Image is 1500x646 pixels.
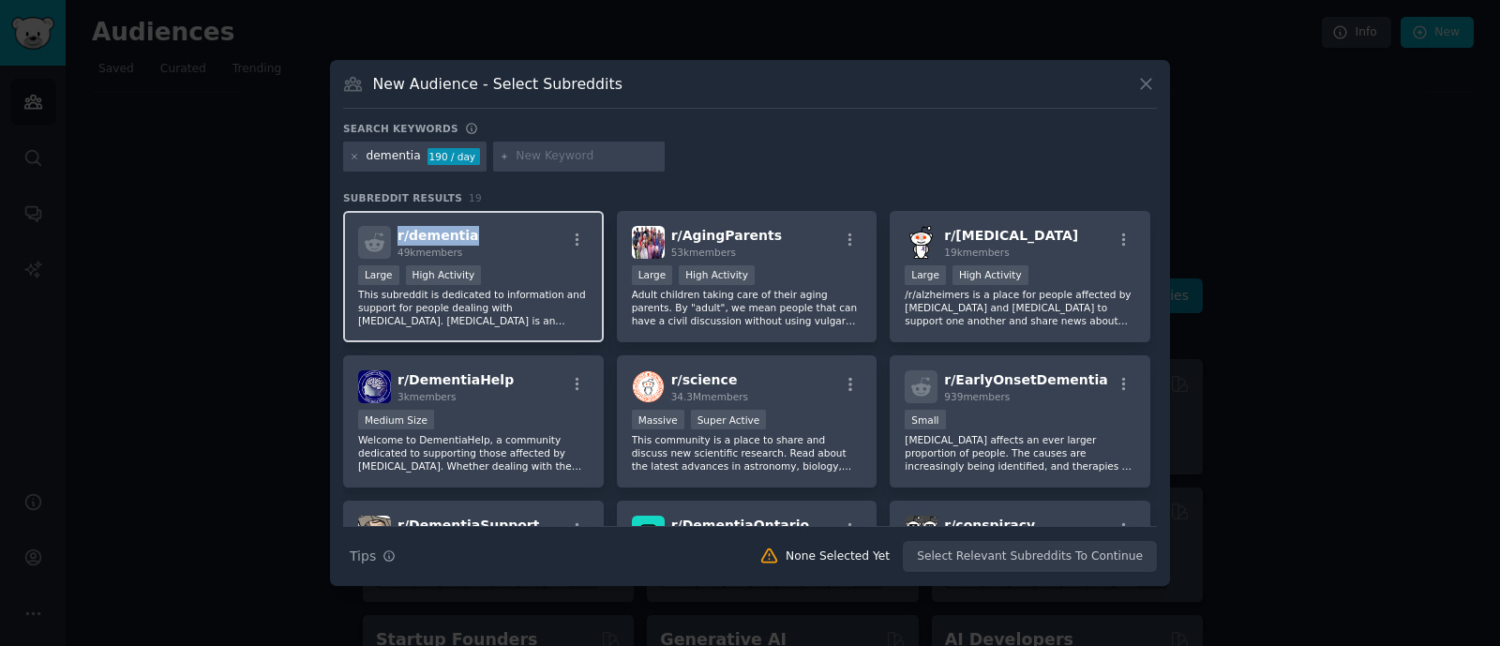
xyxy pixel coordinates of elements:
[343,540,402,573] button: Tips
[358,370,391,403] img: DementiaHelp
[358,410,434,429] div: Medium Size
[679,265,755,285] div: High Activity
[516,148,658,165] input: New Keyword
[905,288,1135,327] p: /r/alzheimers is a place for people affected by [MEDICAL_DATA] and [MEDICAL_DATA] to support one ...
[632,410,684,429] div: Massive
[905,265,946,285] div: Large
[358,433,589,473] p: Welcome to DementiaHelp, a community dedicated to supporting those affected by [MEDICAL_DATA]. Wh...
[397,228,479,243] span: r/ dementia
[944,391,1010,402] span: 939 members
[397,391,457,402] span: 3k members
[905,410,945,429] div: Small
[905,226,937,259] img: Alzheimers
[397,372,514,387] span: r/ DementiaHelp
[671,228,782,243] span: r/ AgingParents
[469,192,482,203] span: 19
[952,265,1028,285] div: High Activity
[632,433,862,473] p: This community is a place to share and discuss new scientific research. Read about the latest adv...
[905,516,937,548] img: conspiracy
[671,518,809,533] span: r/ DementiaOntario
[358,516,391,548] img: DementiaSupport
[944,247,1009,258] span: 19k members
[406,265,482,285] div: High Activity
[691,410,767,429] div: Super Active
[905,433,1135,473] p: [MEDICAL_DATA] affects an ever larger proportion of people. The causes are increasingly being ide...
[632,288,862,327] p: Adult children taking care of their aging parents. By "adult", we mean people that can have a civ...
[373,74,622,94] h3: New Audience - Select Subreddits
[632,265,673,285] div: Large
[944,518,1035,533] span: r/ conspiracy
[350,547,376,566] span: Tips
[671,391,748,402] span: 34.3M members
[671,372,738,387] span: r/ science
[944,228,1078,243] span: r/ [MEDICAL_DATA]
[358,265,399,285] div: Large
[397,518,539,533] span: r/ DementiaSupport
[397,247,462,258] span: 49k members
[343,191,462,204] span: Subreddit Results
[944,372,1107,387] span: r/ EarlyOnsetDementia
[671,247,736,258] span: 53k members
[343,122,458,135] h3: Search keywords
[632,516,665,548] img: DementiaOntario
[367,148,421,165] div: dementia
[632,370,665,403] img: science
[786,548,890,565] div: None Selected Yet
[632,226,665,259] img: AgingParents
[358,288,589,327] p: This subreddit is dedicated to information and support for people dealing with [MEDICAL_DATA]. [M...
[427,148,480,165] div: 190 / day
